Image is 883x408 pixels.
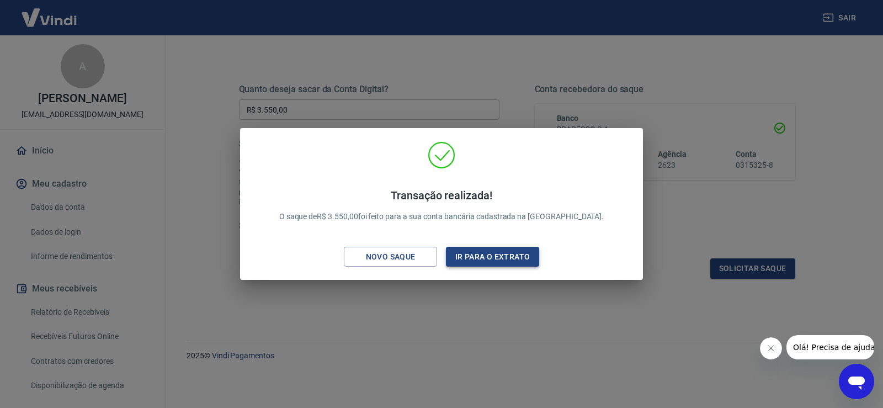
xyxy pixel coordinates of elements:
h4: Transação realizada! [279,189,604,202]
span: Olá! Precisa de ajuda? [7,8,93,17]
p: O saque de R$ 3.550,00 foi feito para a sua conta bancária cadastrada na [GEOGRAPHIC_DATA]. [279,189,604,222]
iframe: Botão para abrir a janela de mensagens [839,364,874,399]
iframe: Mensagem da empresa [786,335,874,359]
iframe: Fechar mensagem [760,337,782,359]
button: Ir para o extrato [446,247,539,267]
div: Novo saque [353,250,429,264]
button: Novo saque [344,247,437,267]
